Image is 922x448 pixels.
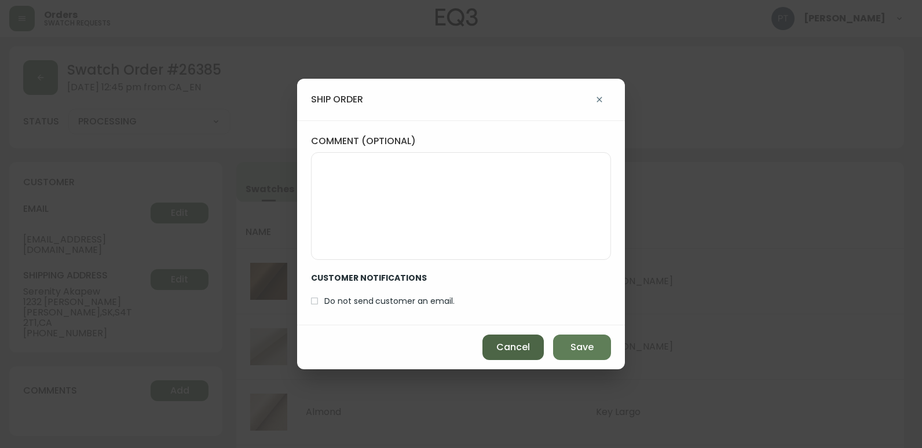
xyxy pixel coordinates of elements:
[324,295,455,307] span: Do not send customer an email.
[311,260,464,291] label: CUSTOMER NOTIFICATIONS
[570,341,594,354] span: Save
[311,93,363,106] h4: ship order
[311,135,611,148] label: comment (optional)
[496,341,530,354] span: Cancel
[553,335,611,360] button: Save
[482,335,544,360] button: Cancel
